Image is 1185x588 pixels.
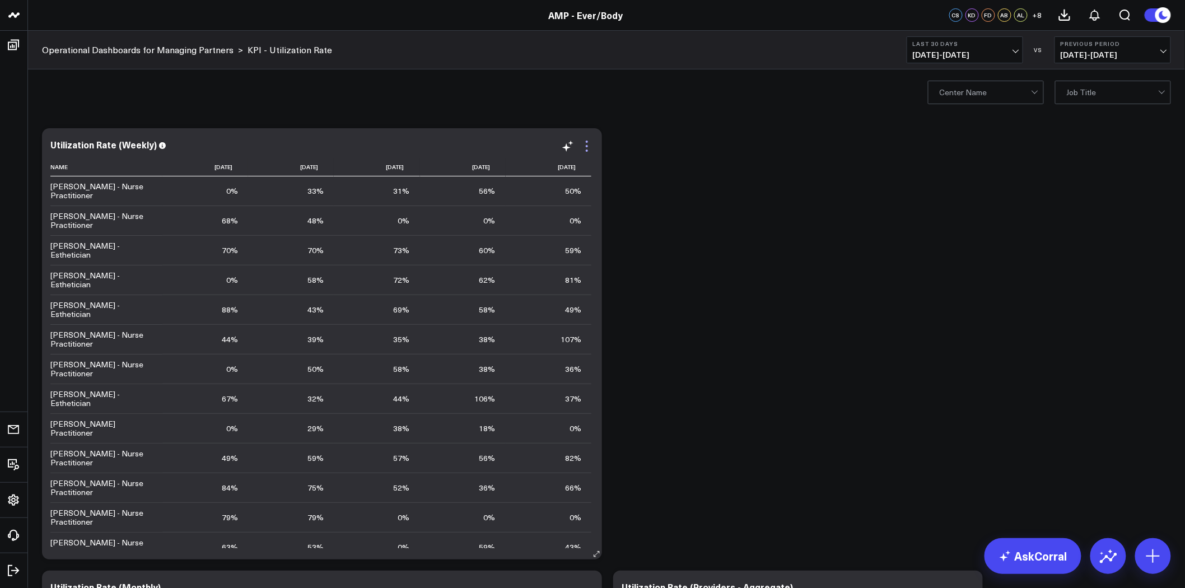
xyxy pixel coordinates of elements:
div: 70% [307,245,324,256]
div: 58% [394,363,410,375]
span: [DATE] - [DATE] [1061,50,1165,59]
td: [PERSON_NAME] - Nurse Practitioner [50,206,162,235]
div: 57% [394,452,410,464]
div: 0% [226,274,238,286]
div: 62% [479,274,496,286]
div: 88% [222,304,238,315]
td: [PERSON_NAME] - Nurse Practitioner [50,443,162,473]
div: AL [1014,8,1028,22]
td: [PERSON_NAME] - Nurse Practitioner [50,176,162,206]
div: 36% [479,482,496,493]
a: AMP - Ever/Body [548,9,623,21]
div: 0% [398,512,410,523]
div: 81% [565,274,581,286]
td: [PERSON_NAME] - Nurse Practitioner [50,473,162,502]
div: 66% [565,482,581,493]
div: 59% [479,542,496,553]
div: 53% [307,542,324,553]
div: 35% [394,334,410,345]
div: 0% [398,542,410,553]
div: 0% [570,423,581,434]
div: KD [965,8,979,22]
div: VS [1029,46,1049,53]
b: Previous Period [1061,40,1165,47]
div: CS [949,8,963,22]
div: 0% [226,423,238,434]
div: 38% [479,363,496,375]
div: 48% [307,215,324,226]
div: 63% [222,542,238,553]
div: 38% [394,423,410,434]
div: 18% [479,423,496,434]
th: [DATE] [420,158,506,176]
div: 43% [565,542,581,553]
div: 0% [570,215,581,226]
button: +8 [1030,8,1044,22]
td: [PERSON_NAME] - Esthetician [50,235,162,265]
span: [DATE] - [DATE] [913,50,1017,59]
div: 49% [565,304,581,315]
td: [PERSON_NAME] - Esthetician [50,384,162,413]
div: FD [982,8,995,22]
div: 79% [307,512,324,523]
td: [PERSON_NAME] - Esthetician [50,265,162,295]
td: [PERSON_NAME] - Nurse Practitioner [50,532,162,562]
span: + 8 [1033,11,1042,19]
div: 56% [479,452,496,464]
td: [PERSON_NAME] - Nurse Practitioner [50,354,162,384]
td: [PERSON_NAME] Practitioner [50,413,162,443]
div: 39% [307,334,324,345]
button: Last 30 Days[DATE]-[DATE] [907,36,1023,63]
div: 0% [398,215,410,226]
div: 60% [479,245,496,256]
div: 36% [565,363,581,375]
div: > [42,44,243,56]
div: 37% [565,393,581,404]
div: 68% [222,215,238,226]
div: 52% [394,482,410,493]
div: 44% [222,334,238,345]
th: [DATE] [334,158,419,176]
th: [DATE] [162,158,248,176]
div: Utilization Rate (Weekly) [50,138,157,151]
div: 50% [565,185,581,197]
div: 82% [565,452,581,464]
div: 0% [226,363,238,375]
div: 73% [394,245,410,256]
div: 84% [222,482,238,493]
div: 43% [307,304,324,315]
div: 31% [394,185,410,197]
th: Name [50,158,162,176]
button: Previous Period[DATE]-[DATE] [1055,36,1171,63]
div: 0% [570,512,581,523]
div: 75% [307,482,324,493]
div: 58% [307,274,324,286]
a: KPI - Utilization Rate [248,44,332,56]
div: 29% [307,423,324,434]
div: 70% [222,245,238,256]
div: 38% [479,334,496,345]
td: [PERSON_NAME] - Esthetician [50,295,162,324]
div: 56% [479,185,496,197]
div: 59% [307,452,324,464]
a: AskCorral [985,538,1081,574]
div: 58% [479,304,496,315]
div: 107% [561,334,581,345]
b: Last 30 Days [913,40,1017,47]
div: 0% [484,215,496,226]
div: 79% [222,512,238,523]
td: [PERSON_NAME] - Nurse Practitioner [50,502,162,532]
div: AB [998,8,1011,22]
div: 69% [394,304,410,315]
div: 0% [226,185,238,197]
td: [PERSON_NAME] - Nurse Practitioner [50,324,162,354]
div: 44% [394,393,410,404]
div: 59% [565,245,581,256]
div: 50% [307,363,324,375]
a: Operational Dashboards for Managing Partners [42,44,234,56]
th: [DATE] [248,158,334,176]
div: 67% [222,393,238,404]
div: 33% [307,185,324,197]
div: 72% [394,274,410,286]
div: 0% [484,512,496,523]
